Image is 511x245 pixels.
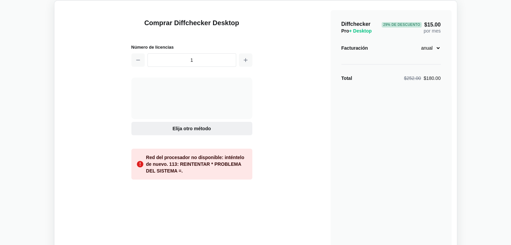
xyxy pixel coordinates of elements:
[404,76,421,81] font: $252.00
[147,53,236,67] input: 1
[146,155,244,174] font: Red del procesador no disponible: inténtelo de nuevo. 113: REINTENTAR * PROBLEMA DEL SISTEMA =.
[341,21,371,27] font: Diffchecker
[131,45,174,50] font: Número de licencias
[131,122,252,135] button: Elija otro método
[424,76,441,81] font: $180.00
[349,28,372,34] font: + Desktop
[341,45,368,51] font: Facturación
[424,22,441,28] font: $15.00
[172,126,211,131] font: Elija otro método
[424,28,441,34] font: por mes
[341,76,352,81] font: Total
[383,23,387,27] font: 29
[341,28,349,34] font: Pro
[167,91,217,104] iframe: PayPal
[387,23,420,27] font: % de descuento
[144,19,239,27] font: Comprar Diffchecker Desktop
